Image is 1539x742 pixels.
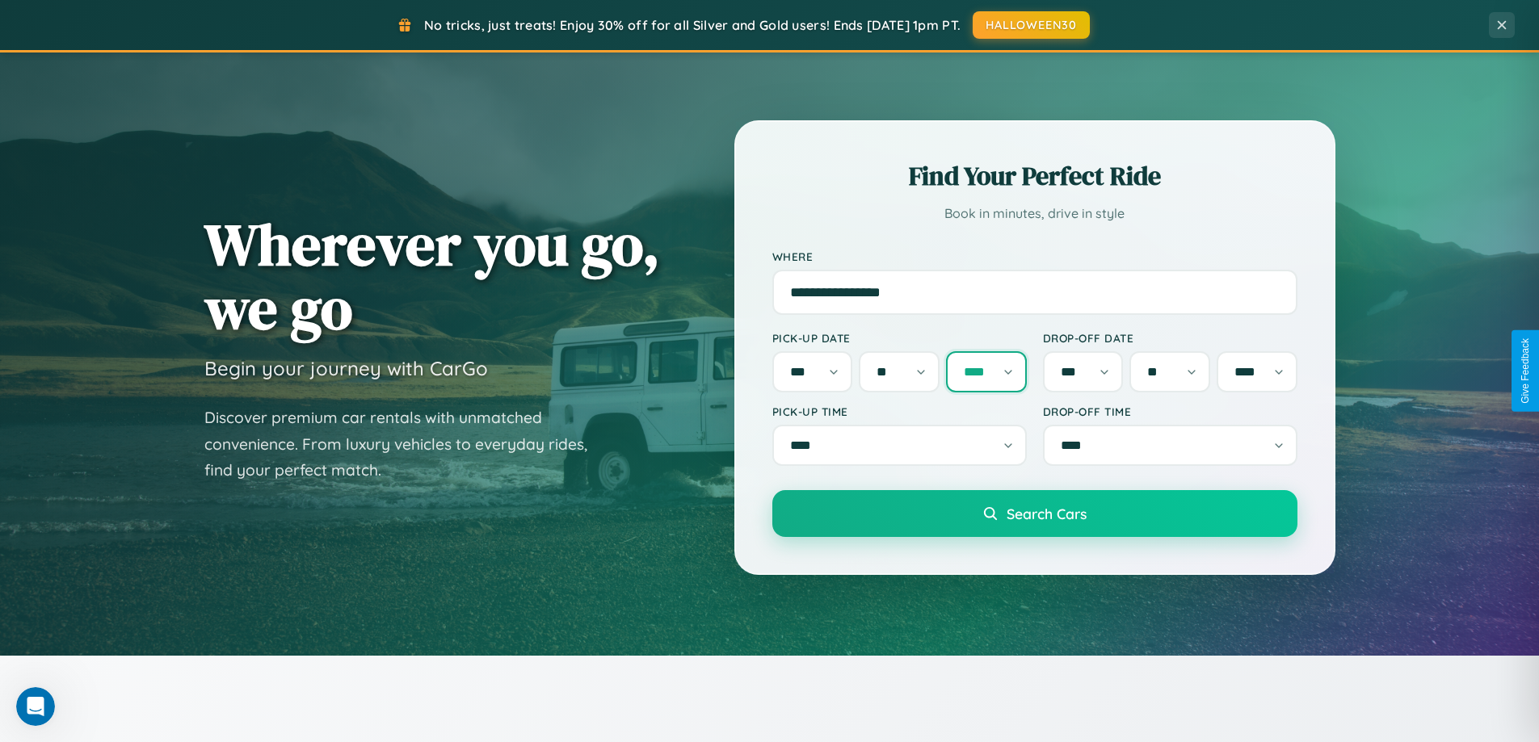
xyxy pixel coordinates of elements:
[772,202,1297,225] p: Book in minutes, drive in style
[772,405,1027,418] label: Pick-up Time
[1007,505,1087,522] span: Search Cars
[1043,331,1297,345] label: Drop-off Date
[973,11,1090,39] button: HALLOWEEN30
[772,331,1027,345] label: Pick-up Date
[16,687,55,726] iframe: Intercom live chat
[1520,338,1531,404] div: Give Feedback
[204,405,608,484] p: Discover premium car rentals with unmatched convenience. From luxury vehicles to everyday rides, ...
[424,17,961,33] span: No tricks, just treats! Enjoy 30% off for all Silver and Gold users! Ends [DATE] 1pm PT.
[204,212,660,340] h1: Wherever you go, we go
[772,249,1297,263] label: Where
[772,490,1297,537] button: Search Cars
[772,158,1297,194] h2: Find Your Perfect Ride
[204,356,488,380] h3: Begin your journey with CarGo
[1043,405,1297,418] label: Drop-off Time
